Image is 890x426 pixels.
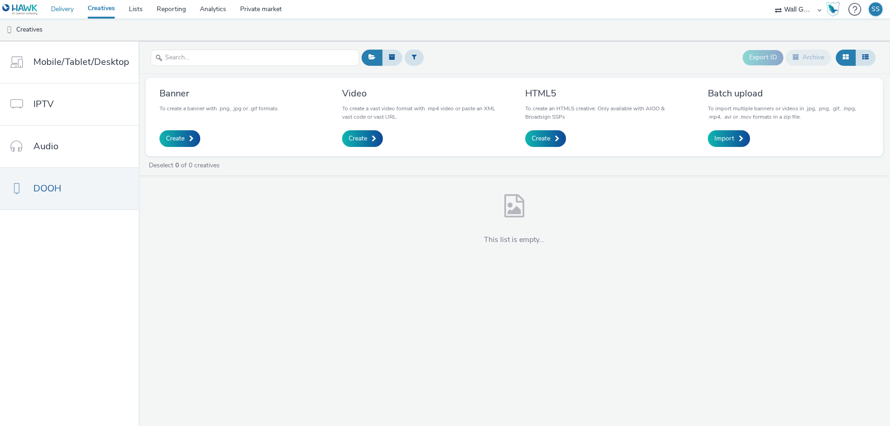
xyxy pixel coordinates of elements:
[708,130,750,147] a: Import
[708,87,869,100] h3: Batch upload
[175,161,179,170] strong: 0
[708,104,869,121] p: To import multiple banners or videos in .jpg, .png, .gif, .mpg, .mp4, .avi or .mov formats in a z...
[159,130,200,147] a: Create
[33,97,54,111] span: IPTV
[151,50,359,66] input: Search...
[33,140,58,153] span: Audio
[342,130,383,147] a: Create
[166,134,184,143] span: Create
[159,87,279,100] h3: Banner
[855,50,876,65] button: Table
[826,2,844,17] a: Hawk Academy
[525,130,566,147] a: Create
[5,25,14,35] img: dooh
[342,104,503,121] p: To create a vast video format with .mp4 video or paste an XML vast code or vast URL.
[525,104,687,121] p: To create an HTML5 creative. Only available with AIOO & Broadsign SSPs
[349,134,367,143] span: Create
[532,134,550,143] span: Create
[871,2,880,16] div: SS
[2,4,38,15] img: undefined Logo
[33,55,129,69] span: Mobile/Tablet/Desktop
[836,50,856,65] button: Grid
[743,50,783,65] button: Export ID
[342,87,503,100] h3: Video
[33,182,61,195] span: DOOH
[484,235,545,245] h4: This list is empty...
[525,87,687,100] h3: HTML5
[159,104,279,113] p: To create a banner with .png, .jpg or .gif formats.
[714,134,734,143] span: Import
[786,50,831,65] button: Archive
[826,2,840,17] img: Hawk Academy
[148,161,223,170] a: Deselect of 0 creatives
